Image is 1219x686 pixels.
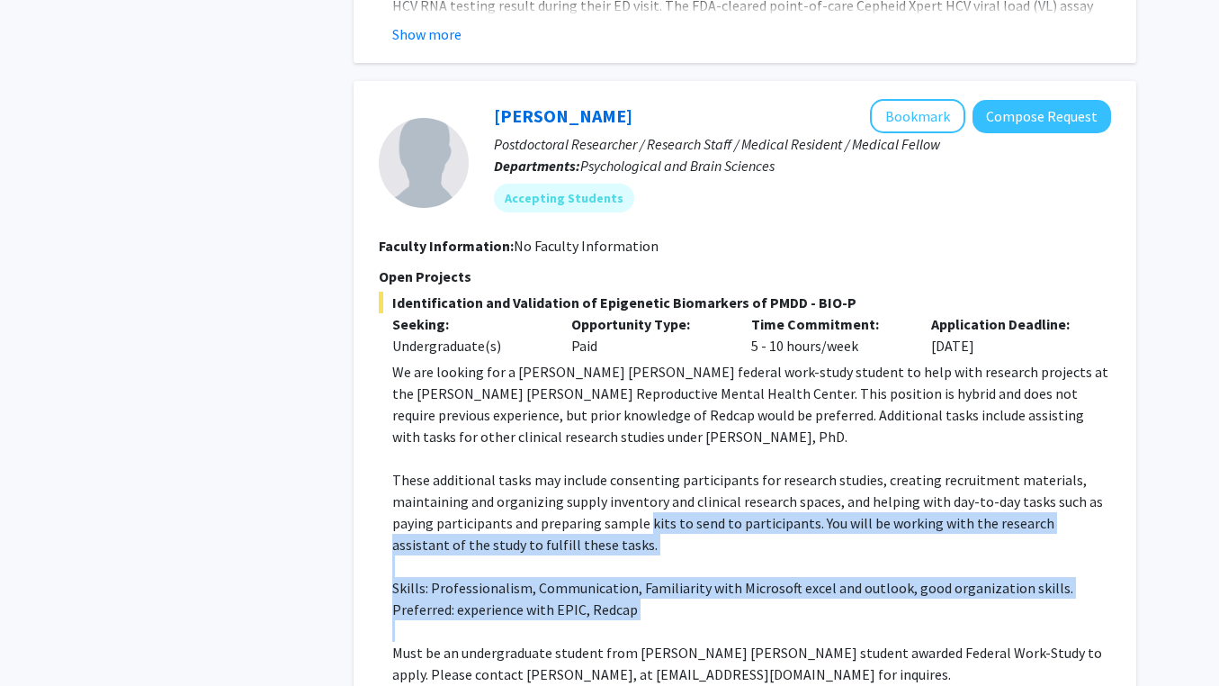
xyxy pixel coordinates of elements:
mat-chip: Accepting Students [494,184,634,212]
b: Departments: [494,157,580,175]
a: [PERSON_NAME] [494,104,632,127]
div: 5 - 10 hours/week [738,313,918,357]
button: Add Victoria Paone to Bookmarks [870,99,965,133]
p: We are looking for a [PERSON_NAME] [PERSON_NAME] federal work-study student to help with research... [392,361,1111,447]
span: Identification and Validation of Epigenetic Biomarkers of PMDD - BIO-P [379,292,1111,313]
p: Opportunity Type: [571,313,724,335]
p: Open Projects [379,266,1111,287]
p: These additional tasks may include consenting participants for research studies, creating recruit... [392,469,1111,555]
iframe: Chat [13,605,76,672]
span: Psychological and Brain Sciences [580,157,775,175]
button: Compose Request to Victoria Paone [973,100,1111,133]
p: Preferred: experience with EPIC, Redcap [392,599,1111,620]
p: Skills: Professionalism, Communication, Familiarity with Microsoft excel and outlook, good organi... [392,577,1111,599]
p: Postdoctoral Researcher / Research Staff / Medical Resident / Medical Fellow [494,133,1111,155]
div: Paid [558,313,738,357]
p: Application Deadline: [931,313,1084,335]
button: Show more [392,23,462,45]
span: No Faculty Information [514,237,659,255]
b: Faculty Information: [379,237,514,255]
div: Undergraduate(s) [392,335,545,357]
div: [DATE] [918,313,1098,357]
p: Seeking: [392,313,545,335]
p: Time Commitment: [751,313,904,335]
p: Must be an undergraduate student from [PERSON_NAME] [PERSON_NAME] student awarded Federal Work-St... [392,642,1111,685]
